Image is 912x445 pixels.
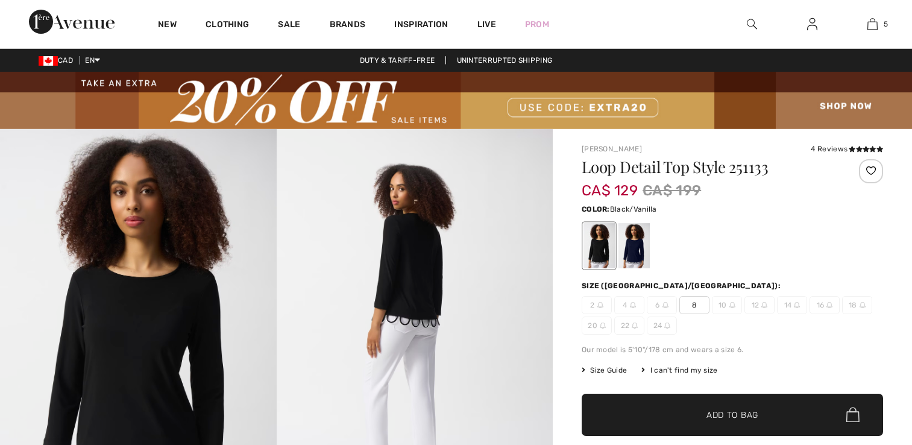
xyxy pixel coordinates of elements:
[597,302,603,308] img: ring-m.svg
[330,19,366,32] a: Brands
[582,317,612,335] span: 20
[641,365,717,376] div: I can't find my size
[843,17,902,31] a: 5
[158,19,177,32] a: New
[860,302,866,308] img: ring-m.svg
[394,19,448,32] span: Inspiration
[679,296,709,314] span: 8
[525,18,549,31] a: Prom
[583,223,615,268] div: Black/Vanilla
[647,296,677,314] span: 6
[206,19,249,32] a: Clothing
[747,17,757,31] img: search the website
[729,302,735,308] img: ring-m.svg
[278,19,300,32] a: Sale
[777,296,807,314] span: 14
[811,144,883,154] div: 4 Reviews
[706,408,758,421] span: Add to Bag
[39,56,78,65] span: CAD
[647,317,677,335] span: 24
[600,323,606,329] img: ring-m.svg
[744,296,775,314] span: 12
[632,323,638,329] img: ring-m.svg
[643,180,701,201] span: CA$ 199
[582,280,783,291] div: Size ([GEOGRAPHIC_DATA]/[GEOGRAPHIC_DATA]):
[614,317,644,335] span: 22
[582,145,642,153] a: [PERSON_NAME]
[477,18,496,31] a: Live
[582,170,638,199] span: CA$ 129
[884,19,888,30] span: 5
[842,296,872,314] span: 18
[664,323,670,329] img: ring-m.svg
[39,56,58,66] img: Canadian Dollar
[29,10,115,34] img: 1ère Avenue
[614,296,644,314] span: 4
[582,365,627,376] span: Size Guide
[582,205,610,213] span: Color:
[794,302,800,308] img: ring-m.svg
[662,302,668,308] img: ring-m.svg
[810,296,840,314] span: 16
[618,223,650,268] div: Midnight Blue/Vanilla
[797,17,827,32] a: Sign In
[867,17,878,31] img: My Bag
[712,296,742,314] span: 10
[610,205,657,213] span: Black/Vanilla
[846,407,860,423] img: Bag.svg
[826,302,832,308] img: ring-m.svg
[630,302,636,308] img: ring-m.svg
[582,159,833,175] h1: Loop Detail Top Style 251133
[582,394,883,436] button: Add to Bag
[582,344,883,355] div: Our model is 5'10"/178 cm and wears a size 6.
[582,296,612,314] span: 2
[85,56,100,65] span: EN
[807,17,817,31] img: My Info
[761,302,767,308] img: ring-m.svg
